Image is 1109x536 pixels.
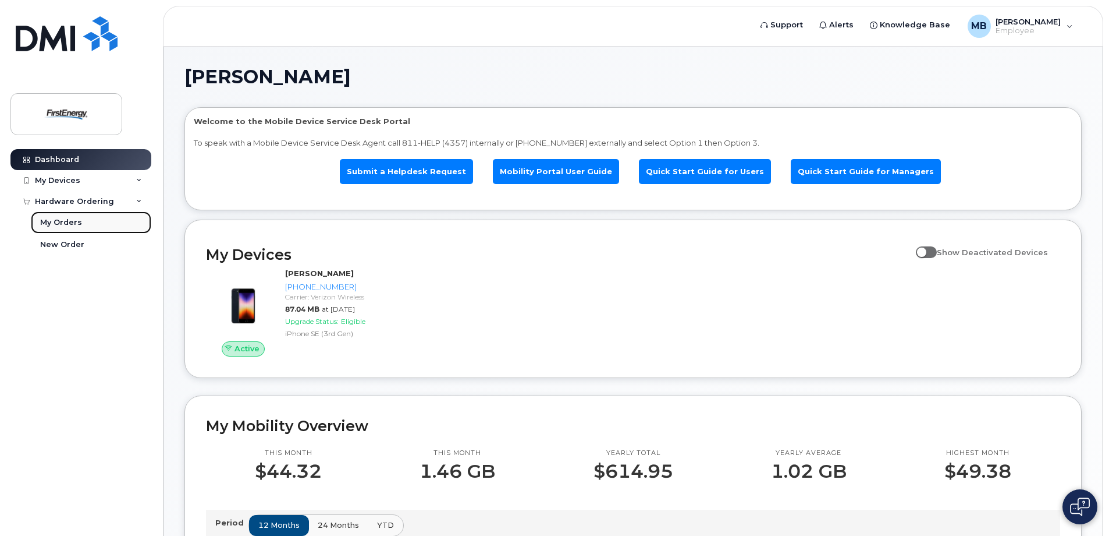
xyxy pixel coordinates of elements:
span: YTD [377,520,394,531]
p: $44.32 [255,461,322,482]
p: $49.38 [944,461,1011,482]
h2: My Mobility Overview [206,417,1060,435]
div: [PHONE_NUMBER] [285,281,404,292]
p: Period [215,517,248,528]
span: Upgrade Status: [285,317,339,326]
span: 87.04 MB [285,305,319,313]
p: Highest month [944,449,1011,458]
span: Show Deactivated Devices [937,248,1048,257]
p: $614.95 [593,461,673,482]
h2: My Devices [206,246,910,263]
div: Carrier: Verizon Wireless [285,292,404,302]
span: at [DATE] [322,305,355,313]
p: This month [420,449,495,458]
p: Yearly total [593,449,673,458]
img: Open chat [1070,498,1090,516]
input: Show Deactivated Devices [916,241,925,251]
a: Quick Start Guide for Managers [791,159,941,184]
p: To speak with a Mobile Device Service Desk Agent call 811-HELP (4357) internally or [PHONE_NUMBER... [194,137,1072,149]
div: iPhone SE (3rd Gen) [285,329,404,338]
a: Mobility Portal User Guide [493,159,619,184]
img: image20231002-3703462-1angbar.jpeg [215,274,271,330]
p: 1.02 GB [771,461,847,482]
span: [PERSON_NAME] [184,68,351,86]
p: Welcome to the Mobile Device Service Desk Portal [194,116,1072,127]
p: 1.46 GB [420,461,495,482]
strong: [PERSON_NAME] [285,269,354,278]
span: Eligible [341,317,365,326]
a: Quick Start Guide for Users [639,159,771,184]
p: This month [255,449,322,458]
span: Active [234,343,260,354]
span: 24 months [318,520,359,531]
p: Yearly average [771,449,847,458]
a: Active[PERSON_NAME][PHONE_NUMBER]Carrier: Verizon Wireless87.04 MBat [DATE]Upgrade Status:Eligibl... [206,268,409,357]
a: Submit a Helpdesk Request [340,159,473,184]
